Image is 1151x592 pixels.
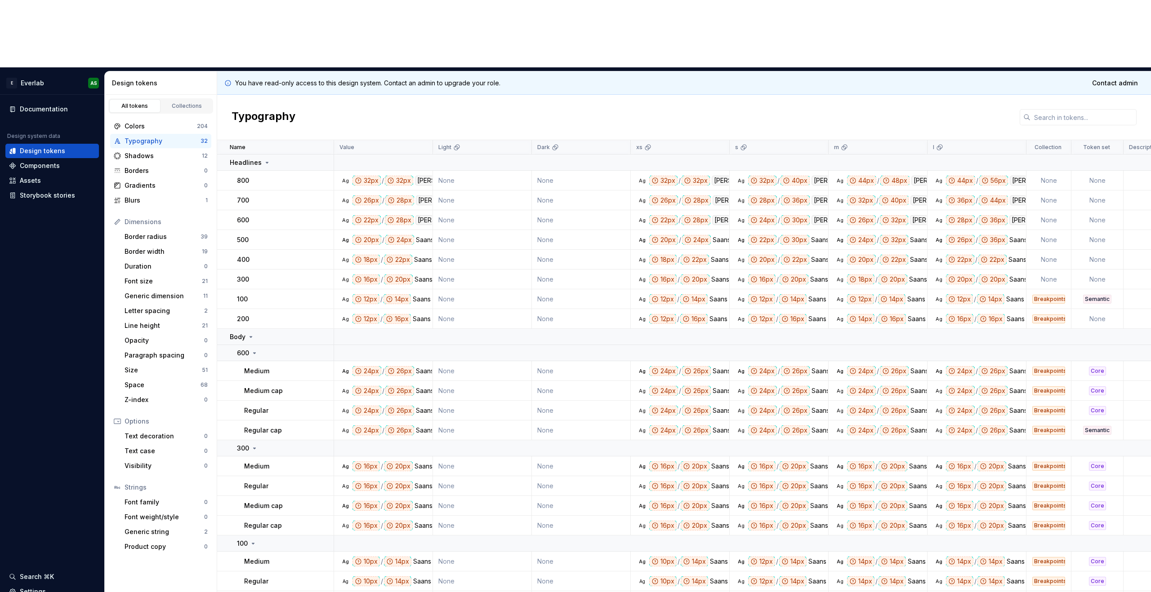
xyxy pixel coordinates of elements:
[125,277,202,286] div: Font size
[748,215,777,225] div: 24px
[836,197,843,204] div: Ag
[342,256,349,263] div: Ag
[125,321,202,330] div: Line height
[847,215,876,225] div: 26px
[112,79,213,88] div: Design tokens
[342,387,349,394] div: Ag
[737,296,745,303] div: Ag
[121,510,211,524] a: Font weight/style0
[880,215,908,225] div: 32px
[342,315,349,323] div: Ag
[204,396,208,403] div: 0
[415,176,470,186] div: [PERSON_NAME]
[342,427,349,434] div: Ag
[20,572,54,581] div: Search ⌘K
[1010,195,1065,205] div: [PERSON_NAME]
[737,236,745,243] div: Ag
[1071,190,1124,210] td: None
[638,502,646,509] div: Ag
[748,235,776,245] div: 22px
[638,315,646,323] div: Ag
[910,235,928,245] div: Saans
[911,176,966,186] div: [PERSON_NAME]
[197,123,208,130] div: 204
[201,381,208,389] div: 68
[204,263,208,270] div: 0
[935,463,942,470] div: Ag
[110,163,211,178] a: Borders0
[638,367,646,375] div: Ag
[836,463,843,470] div: Ag
[342,296,349,303] div: Ag
[777,176,780,186] div: /
[935,256,942,263] div: Ag
[382,176,384,186] div: /
[339,144,354,151] p: Value
[638,296,646,303] div: Ag
[638,427,646,434] div: Ag
[836,407,843,414] div: Ag
[781,176,810,186] div: 40px
[20,146,65,155] div: Design tokens
[748,176,776,186] div: 32px
[638,578,646,585] div: Ag
[204,167,208,174] div: 0
[935,315,942,323] div: Ag
[737,427,745,434] div: Ag
[342,578,349,585] div: Ag
[352,195,381,205] div: 26px
[847,195,875,205] div: 32px
[232,109,295,125] h2: Typography
[433,210,532,230] td: None
[737,177,745,184] div: Ag
[933,144,934,151] p: l
[125,137,201,146] div: Typography
[121,289,211,303] a: Generic dimension11
[121,259,211,274] a: Duration0
[880,235,908,245] div: 32px
[737,197,745,204] div: Ag
[5,159,99,173] a: Components
[342,522,349,529] div: Ag
[382,195,384,205] div: /
[237,216,249,225] p: 600
[737,522,745,529] div: Ag
[649,195,678,205] div: 26px
[678,176,681,186] div: /
[1092,79,1138,88] span: Contact admin
[737,216,745,224] div: Ag
[847,235,876,245] div: 24px
[342,367,349,375] div: Ag
[237,176,249,185] p: 800
[204,447,208,455] div: 0
[20,105,68,114] div: Documentation
[781,235,809,245] div: 30px
[230,158,262,167] p: Headlines
[125,122,197,131] div: Colors
[778,215,780,225] div: /
[836,522,843,529] div: Ag
[638,387,646,394] div: Ag
[382,235,384,245] div: /
[202,152,208,159] div: 12
[121,393,211,407] a: Z-index0
[1083,144,1110,151] p: Token set
[735,144,738,151] p: s
[202,248,208,255] div: 19
[979,215,1008,225] div: 36px
[112,102,157,110] div: All tokens
[836,236,843,243] div: Ag
[235,79,500,88] p: You have read-only access to this design system. Contact an admin to upgrade your role.
[1071,171,1124,190] td: None
[204,307,208,314] div: 2
[847,176,876,186] div: 44px
[121,444,211,458] a: Text case0
[682,176,710,186] div: 32px
[125,542,204,551] div: Product copy
[713,235,731,245] div: Saans
[836,256,843,263] div: Ag
[433,190,532,210] td: None
[737,463,745,470] div: Ag
[880,176,910,186] div: 48px
[836,387,843,394] div: Ag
